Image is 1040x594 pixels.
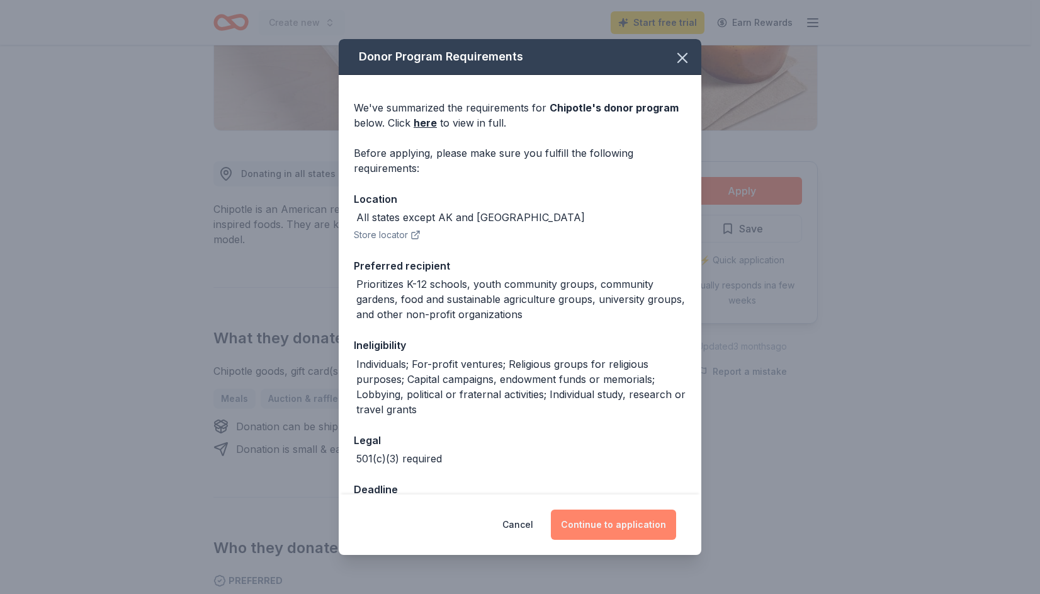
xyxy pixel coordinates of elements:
[354,481,686,498] div: Deadline
[354,227,421,243] button: Store locator
[354,191,686,207] div: Location
[356,277,686,322] div: Prioritizes K-12 schools, youth community groups, community gardens, food and sustainable agricul...
[354,432,686,448] div: Legal
[354,337,686,353] div: Ineligibility
[356,210,585,225] div: All states except AK and [GEOGRAPHIC_DATA]
[356,451,442,466] div: 501(c)(3) required
[502,510,533,540] button: Cancel
[354,146,686,176] div: Before applying, please make sure you fulfill the following requirements:
[551,510,676,540] button: Continue to application
[414,115,437,130] a: here
[339,39,701,75] div: Donor Program Requirements
[356,357,686,417] div: Individuals; For-profit ventures; Religious groups for religious purposes; Capital campaigns, end...
[354,100,686,130] div: We've summarized the requirements for below. Click to view in full.
[550,101,679,114] span: Chipotle 's donor program
[354,258,686,274] div: Preferred recipient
